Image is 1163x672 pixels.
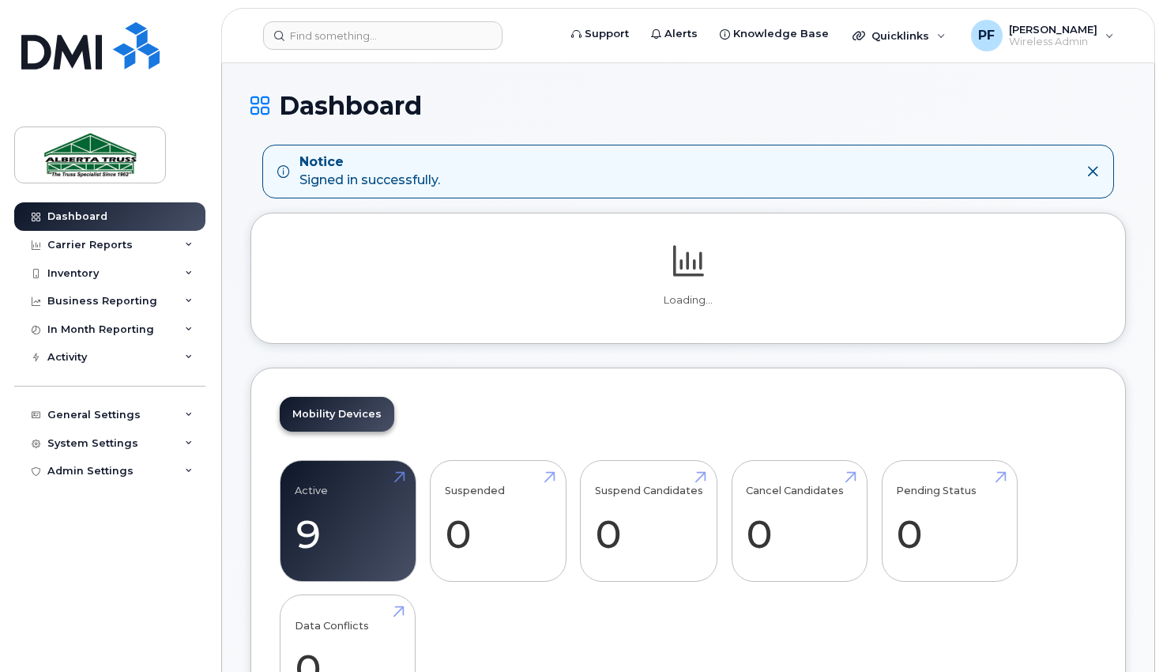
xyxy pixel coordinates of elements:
strong: Notice [299,153,440,172]
a: Cancel Candidates 0 [746,469,852,573]
a: Pending Status 0 [896,469,1003,573]
h1: Dashboard [250,92,1126,119]
a: Mobility Devices [280,397,394,432]
a: Suspend Candidates 0 [595,469,703,573]
p: Loading... [280,293,1097,308]
a: Suspended 0 [445,469,551,573]
div: Signed in successfully. [299,153,440,190]
a: Active 9 [295,469,401,573]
